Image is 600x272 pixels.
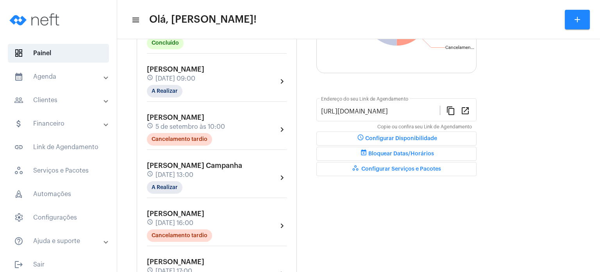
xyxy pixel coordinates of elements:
span: [PERSON_NAME] Campanha [147,162,242,169]
mat-icon: chevron_right [277,221,287,231]
mat-icon: sidenav icon [14,260,23,269]
mat-icon: chevron_right [277,173,287,182]
mat-icon: chevron_right [277,125,287,134]
mat-icon: chevron_right [277,77,287,86]
mat-panel-title: Agenda [14,72,104,81]
mat-icon: schedule [147,171,154,179]
span: [DATE] 09:00 [155,75,195,82]
mat-icon: sidenav icon [131,15,139,25]
span: sidenav icon [14,49,23,58]
mat-icon: schedule [147,219,154,227]
mat-chip: A Realizar [147,85,182,97]
span: [PERSON_NAME] [147,66,204,73]
mat-panel-title: Clientes [14,95,104,105]
span: Bloquear Datas/Horários [359,151,434,157]
mat-panel-title: Ajuda e suporte [14,236,104,246]
span: Configurar Serviços e Pacotes [352,166,441,172]
mat-icon: sidenav icon [14,142,23,152]
button: Bloquear Datas/Horários [316,147,477,161]
mat-expansion-panel-header: sidenav iconAjuda e suporte [5,232,117,250]
img: logo-neft-novo-2.png [6,4,65,35]
span: Configurar Disponibilidade [356,136,437,141]
span: Olá, [PERSON_NAME]! [149,13,257,26]
span: [DATE] 16:00 [155,220,193,227]
mat-icon: schedule [147,74,154,83]
mat-chip: A Realizar [147,181,182,194]
span: [PERSON_NAME] [147,210,204,217]
mat-icon: open_in_new [461,106,470,115]
span: Automações [8,185,109,204]
mat-hint: Copie ou confira seu Link de Agendamento [377,124,472,130]
span: [PERSON_NAME] [147,114,204,121]
mat-icon: sidenav icon [14,95,23,105]
mat-icon: sidenav icon [14,236,23,246]
span: sidenav icon [14,166,23,175]
span: [DATE] 13:00 [155,171,193,178]
mat-expansion-panel-header: sidenav iconAgenda [5,67,117,86]
mat-panel-title: Financeiro [14,119,104,128]
span: Configurações [8,208,109,227]
input: Link [321,108,440,115]
mat-icon: event_busy [359,149,368,159]
mat-icon: schedule [356,134,365,143]
mat-chip: Concluído [147,37,184,49]
mat-icon: sidenav icon [14,119,23,128]
span: sidenav icon [14,189,23,199]
span: sidenav icon [14,213,23,222]
button: Configurar Disponibilidade [316,131,477,146]
span: [PERSON_NAME] [147,258,204,265]
button: Configurar Serviços e Pacotes [316,162,477,176]
mat-icon: schedule [147,122,154,131]
span: Link de Agendamento [8,138,109,157]
mat-chip: Cancelamento tardio [147,133,212,146]
span: 5 de setembro às 10:00 [155,123,225,130]
span: Painel [8,44,109,63]
text: Cancelamen... [445,45,474,50]
mat-icon: content_copy [446,106,455,115]
mat-expansion-panel-header: sidenav iconClientes [5,91,117,110]
mat-icon: sidenav icon [14,72,23,81]
mat-expansion-panel-header: sidenav iconFinanceiro [5,114,117,133]
mat-chip: Cancelamento tardio [147,229,212,242]
span: Serviços e Pacotes [8,161,109,180]
mat-icon: add [573,15,582,24]
mat-icon: workspaces_outlined [352,164,361,174]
